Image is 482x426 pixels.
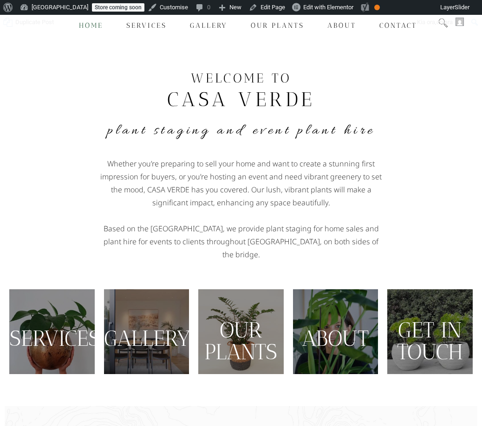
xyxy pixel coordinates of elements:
[98,222,384,261] p: Based on the [GEOGRAPHIC_DATA], we provide plant staging for home sales and plant hire for events...
[98,157,384,209] p: Whether you’re preparing to sell your home and want to create a stunning first impression for buy...
[251,21,304,30] span: Our Plants
[126,21,167,30] span: Services
[79,21,103,30] span: Home
[414,15,468,30] a: Kia ora,
[9,70,472,87] h3: WELCOME TO
[104,325,190,351] a: GALLERY
[220,317,262,343] a: OUR
[303,4,353,11] span: Edit with Elementor
[302,325,369,351] a: ABOUT
[398,317,462,343] a: GET IN
[204,339,277,365] a: PLANTS
[379,21,417,30] span: Contact
[388,2,440,13] img: Views over 48 hours. Click for more Jetpack Stats.
[374,5,380,10] div: OK
[92,3,144,12] a: Store coming soon
[9,121,472,140] h4: Plant Staging and Event Plant Hire
[190,21,228,30] span: Gallery
[9,87,472,112] h2: CASA VERDE
[9,325,100,351] a: SERVICES
[15,15,54,30] span: Duplicate Post
[397,339,463,365] a: TOUCH
[327,21,356,30] span: About
[436,19,453,25] span: chiara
